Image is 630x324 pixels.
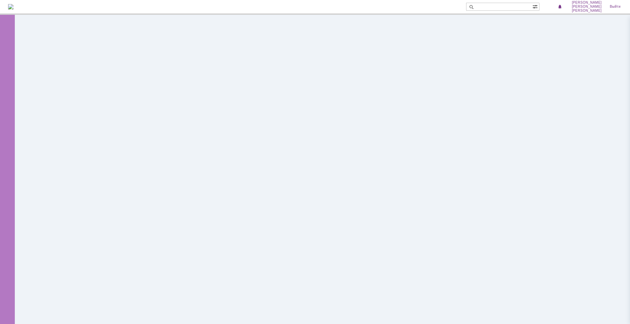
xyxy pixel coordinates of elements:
img: logo [8,4,13,9]
span: [PERSON_NAME] [572,1,602,5]
span: [PERSON_NAME] [572,9,602,13]
span: Расширенный поиск [532,3,539,9]
a: Перейти на домашнюю страницу [8,4,13,9]
span: [PERSON_NAME] [572,5,602,9]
